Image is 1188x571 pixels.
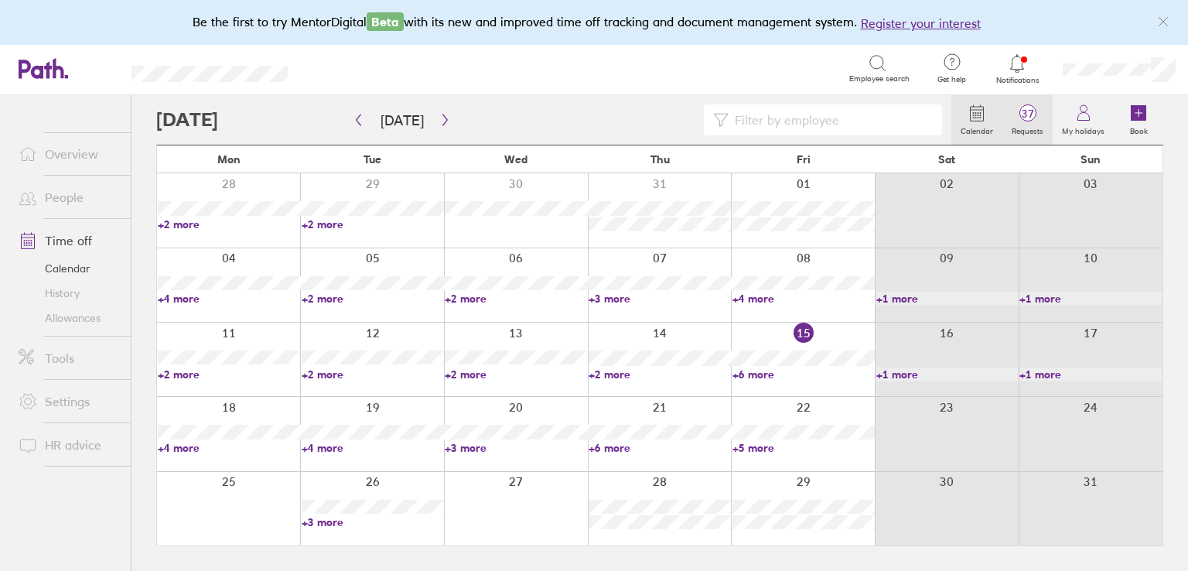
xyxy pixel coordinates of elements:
a: +3 more [589,292,731,306]
a: 37Requests [1002,95,1053,145]
a: +5 more [732,441,875,455]
a: +1 more [876,368,1019,381]
button: [DATE] [368,108,436,133]
span: Sat [938,153,955,166]
label: Calendar [951,122,1002,136]
label: Book [1121,122,1157,136]
a: +1 more [1019,368,1162,381]
a: Calendar [951,95,1002,145]
a: +6 more [589,441,731,455]
a: +1 more [1019,292,1162,306]
a: +2 more [445,292,587,306]
span: Beta [367,12,404,31]
a: Tools [6,343,131,374]
div: Be the first to try MentorDigital with its new and improved time off tracking and document manage... [193,12,996,32]
span: 37 [1002,108,1053,120]
a: +2 more [158,217,300,231]
span: Tue [364,153,381,166]
a: +4 more [732,292,875,306]
span: Mon [217,153,241,166]
label: My holidays [1053,122,1114,136]
a: Overview [6,138,131,169]
span: Thu [650,153,670,166]
span: Notifications [992,76,1043,85]
a: Book [1114,95,1163,145]
a: Calendar [6,256,131,281]
a: +2 more [302,292,444,306]
a: +2 more [589,368,731,381]
a: +2 more [302,217,444,231]
span: Employee search [849,74,910,84]
a: +4 more [158,441,300,455]
a: +4 more [302,441,444,455]
a: Settings [6,386,131,417]
a: History [6,281,131,306]
a: +3 more [445,441,587,455]
a: Allowances [6,306,131,330]
span: Wed [504,153,527,166]
span: Get help [927,75,977,84]
a: +6 more [732,368,875,381]
a: +2 more [302,368,444,381]
a: +3 more [302,515,444,529]
a: People [6,182,131,213]
a: HR advice [6,429,131,460]
input: Filter by employee [729,105,933,135]
a: +2 more [445,368,587,381]
span: Sun [1080,153,1101,166]
div: Search [329,61,369,75]
a: Time off [6,225,131,256]
a: +2 more [158,368,300,381]
a: +1 more [876,292,1019,306]
a: My holidays [1053,95,1114,145]
a: +4 more [158,292,300,306]
button: Register your interest [861,14,981,32]
label: Requests [1002,122,1053,136]
a: Notifications [992,53,1043,85]
span: Fri [797,153,811,166]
